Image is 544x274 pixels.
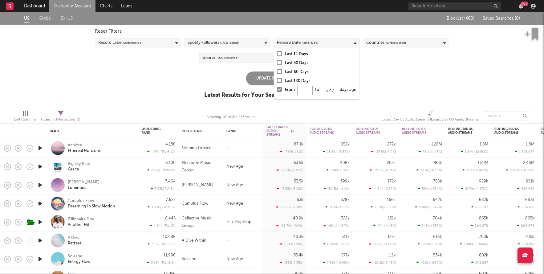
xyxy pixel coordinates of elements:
[205,92,340,99] div: Latest Results for Your Search ' US: Fastest Growers '
[68,167,79,172] div: Grace
[164,253,176,257] div: 11,996
[387,161,396,165] div: 203k
[293,235,303,239] div: 40.3k
[477,161,488,165] div: 1.59M
[416,261,442,265] div: 466k ( +689 % )
[480,142,488,146] div: 1.8M
[515,150,534,154] div: 1,801,067
[373,224,396,228] div: 17.4k ( +13 % )
[479,198,488,202] div: 687k
[280,261,303,265] div: -832 ( -2.35 % )
[433,179,442,183] div: 758k
[182,159,220,174] div: Plenitude Music Group
[142,150,176,154] div: 1.93k | TW: 6.12k
[41,108,80,126] div: Filters(5 filters active)
[518,242,534,246] div: 700,051
[68,235,79,241] a: A Dive
[471,261,488,265] div: 601,887
[277,39,318,47] div: Release Date
[388,235,396,239] div: 127k
[471,205,488,209] div: 686,617
[223,157,263,176] div: New Age
[302,39,318,47] span: (last 5,475 d)
[388,253,396,257] div: 111k
[280,242,303,246] div: -516 ( -1.28 % )
[276,205,303,209] div: -2.06k ( -3.88 % )
[280,150,303,154] div: -969 ( -1.11 % )
[223,194,263,213] div: New Age
[460,242,488,246] div: 700k ( +1.84M % )
[419,150,442,154] div: 751k ( +143 % )
[182,145,212,152] div: Nothing Limited
[68,161,90,167] div: Big Sky Blue
[341,216,350,220] div: 322k
[165,161,176,165] div: 6,100
[388,216,396,220] div: 151k
[526,179,534,183] div: 951k
[285,68,356,76] div: Last 60 Days
[276,224,303,228] div: -16.7k ( -40.9 % )
[483,16,520,21] span: Saved Searches
[98,39,142,47] div: Record Label
[293,216,303,220] div: 40.9k
[24,15,30,22] a: US
[182,237,206,244] div: A Dive Within
[68,254,82,259] a: Soleane
[369,261,396,265] div: -10.2k ( -8.43 % )
[123,39,142,47] span: ( 2 / 6 selected)
[462,168,488,172] div: 709k ( +80.2 % )
[68,185,86,191] a: Luminous
[294,161,303,165] div: 63.5k
[418,187,442,191] div: 591k ( +354 % )
[142,187,176,191] div: 3.53k | TW: 11k
[323,261,350,265] div: 7.88k ( +2.99 % )
[142,242,176,246] div: 3.15k | TW: 13.6k
[433,253,442,257] div: 534k
[294,253,303,257] div: 35.4k
[61,15,73,22] a: Ex-US
[369,187,396,191] div: -4.54k ( -2.57 % )
[484,111,530,121] input: Search...
[68,198,94,204] div: Cumulus Flow
[68,148,101,154] a: Ethereal Horizons
[461,150,488,154] div: 1.8M ( +12.9M % )
[517,187,534,191] div: 950,939
[165,216,176,220] div: 8,445
[223,213,263,231] div: Hip-Hop/Rap
[323,224,350,228] div: -60.1k ( -15.7 % )
[433,198,442,202] div: 642k
[41,116,80,124] div: Filters
[182,215,220,230] div: Collective Music Group
[182,129,211,133] div: Record Label
[418,242,442,246] div: 533k ( +639 % )
[518,205,534,209] div: 686,617
[68,180,99,185] div: [PERSON_NAME]
[515,16,520,21] span: ( 0 )
[14,116,36,123] div: Edit Columns
[506,168,534,172] div: 2.47M ( +91.5k % )
[297,198,303,202] div: 53k
[166,198,176,202] div: 7,622
[325,205,350,209] div: 115k ( +43.5 % )
[341,253,350,257] div: 271k
[366,39,406,47] div: Countries
[285,51,356,58] div: Last 14 Days
[340,179,350,183] div: 399k
[494,127,525,135] div: Rolling 60D US Audio Streams
[461,187,488,191] div: 907k ( +4.17k % )
[285,86,356,96] div: From to days ago
[142,127,166,135] div: US Building Rank
[182,200,208,207] div: Cumulus Flow
[95,28,449,35] div: Reset Filters
[14,108,36,126] div: Edit Columns
[285,77,356,85] div: Last 180 Days
[266,125,294,137] div: Latest Day US Audio Streams
[68,217,94,222] a: Zillionaire Doe
[142,205,176,209] div: 4.13k | TW: 11.8k
[52,118,75,121] span: ( 5 filters active)
[525,216,534,220] div: 865k
[479,235,488,239] div: 700k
